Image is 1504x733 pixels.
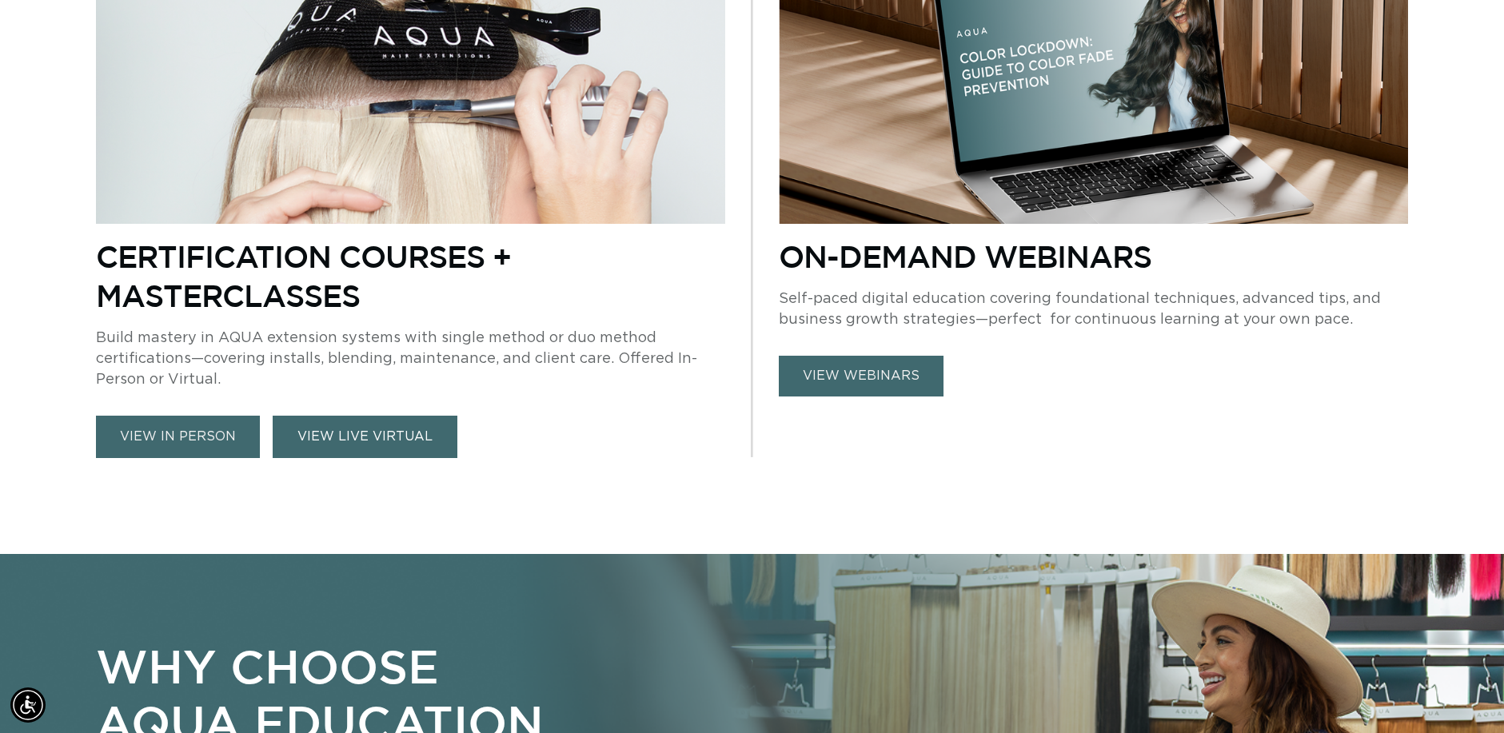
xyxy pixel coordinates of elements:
p: Self-paced digital education covering foundational techniques, advanced tips, and business growth... [779,289,1408,330]
p: Build mastery in AQUA extension systems with single method or duo method certifications—covering ... [96,328,725,390]
iframe: Chat Widget [1424,656,1504,733]
p: Certification Courses + Masterclasses [96,237,725,315]
a: VIEW LIVE VIRTUAL [273,416,457,458]
a: view in person [96,416,260,458]
p: On-Demand Webinars [779,237,1408,276]
a: view webinars [779,356,943,396]
div: Accessibility Menu [10,687,46,723]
